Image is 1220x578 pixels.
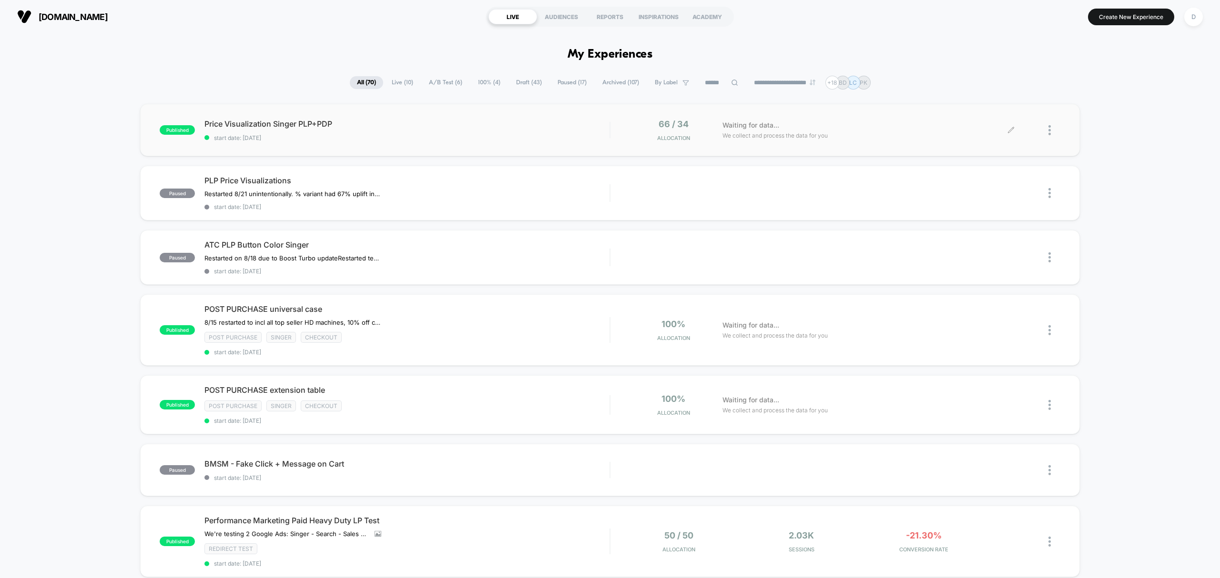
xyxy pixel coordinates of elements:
[14,9,111,24] button: [DOMAIN_NAME]
[537,9,586,24] div: AUDIENCES
[1181,7,1206,27] button: D
[657,335,690,341] span: Allocation
[825,76,839,90] div: + 18
[1048,465,1051,475] img: close
[722,120,779,130] span: Waiting for data...
[350,76,383,89] span: All ( 70 )
[722,131,828,140] span: We collect and process the data for you
[550,76,594,89] span: Paused ( 17 )
[160,537,195,546] span: published
[160,125,195,135] span: published
[204,417,610,424] span: start date: [DATE]
[1048,188,1051,198] img: close
[204,459,610,468] span: BMSM - Fake Click + Message on Cart
[1048,125,1051,135] img: close
[204,176,610,185] span: PLP Price Visualizations
[301,332,342,343] span: checkout
[204,134,610,141] span: start date: [DATE]
[865,546,983,553] span: CONVERSION RATE
[906,530,942,540] span: -21.30%
[657,409,690,416] span: Allocation
[266,400,296,411] span: Singer
[39,12,108,22] span: [DOMAIN_NAME]
[662,546,695,553] span: Allocation
[722,395,779,405] span: Waiting for data...
[160,325,195,335] span: published
[385,76,420,89] span: Live ( 10 )
[204,332,262,343] span: Post Purchase
[509,76,549,89] span: Draft ( 43 )
[722,406,828,415] span: We collect and process the data for you
[789,530,814,540] span: 2.03k
[204,119,610,129] span: Price Visualization Singer PLP+PDP
[683,9,732,24] div: ACADEMY
[1048,400,1051,410] img: close
[204,268,610,275] span: start date: [DATE]
[301,400,342,411] span: checkout
[204,304,610,314] span: POST PURCHASE universal case
[568,48,653,61] h1: My Experiences
[722,320,779,330] span: Waiting for data...
[422,76,469,89] span: A/B Test ( 6 )
[860,79,867,86] p: PK
[204,530,367,538] span: We're testing 2 Google Ads: Singer - Search - Sales - Heavy Duty - Nonbrand and SINGER - PMax - H...
[204,474,610,481] span: start date: [DATE]
[1048,537,1051,547] img: close
[204,385,610,395] span: POST PURCHASE extension table
[1048,252,1051,262] img: close
[160,400,195,409] span: published
[17,10,31,24] img: Visually logo
[634,9,683,24] div: INSPIRATIONS
[742,546,860,553] span: Sessions
[488,9,537,24] div: LIVE
[266,332,296,343] span: Singer
[160,189,195,198] span: paused
[160,465,195,475] span: paused
[659,119,689,129] span: 66 / 34
[1048,325,1051,335] img: close
[595,76,646,89] span: Archived ( 107 )
[204,190,381,198] span: Restarted 8/21 unintentionally. % variant had 67% uplift in CVR and 16% uplift in ATC rate
[204,240,610,249] span: ATC PLP Button Color Singer
[204,543,257,554] span: Redirect Test
[204,319,381,326] span: 8/15 restarted to incl all top seller HD machines, 10% off case0% CR when we have 0% discount8/1 ...
[657,135,690,141] span: Allocation
[661,319,685,329] span: 100%
[160,253,195,262] span: paused
[586,9,634,24] div: REPORTS
[661,394,685,404] span: 100%
[664,530,693,540] span: 50 / 50
[204,560,610,567] span: start date: [DATE]
[722,331,828,340] span: We collect and process the data for you
[204,516,610,525] span: Performance Marketing Paid Heavy Duty LP Test
[849,79,857,86] p: LC
[655,79,678,86] span: By Label
[204,203,610,210] span: start date: [DATE]
[204,400,262,411] span: Post Purchase
[204,254,381,262] span: Restarted on 8/18 due to Boost Turbo updateRestarted test of 7/19: only no atc button challenger ...
[471,76,508,89] span: 100% ( 4 )
[810,80,815,85] img: end
[204,349,610,356] span: start date: [DATE]
[839,79,847,86] p: BD
[1088,9,1174,25] button: Create New Experience
[1184,8,1203,26] div: D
